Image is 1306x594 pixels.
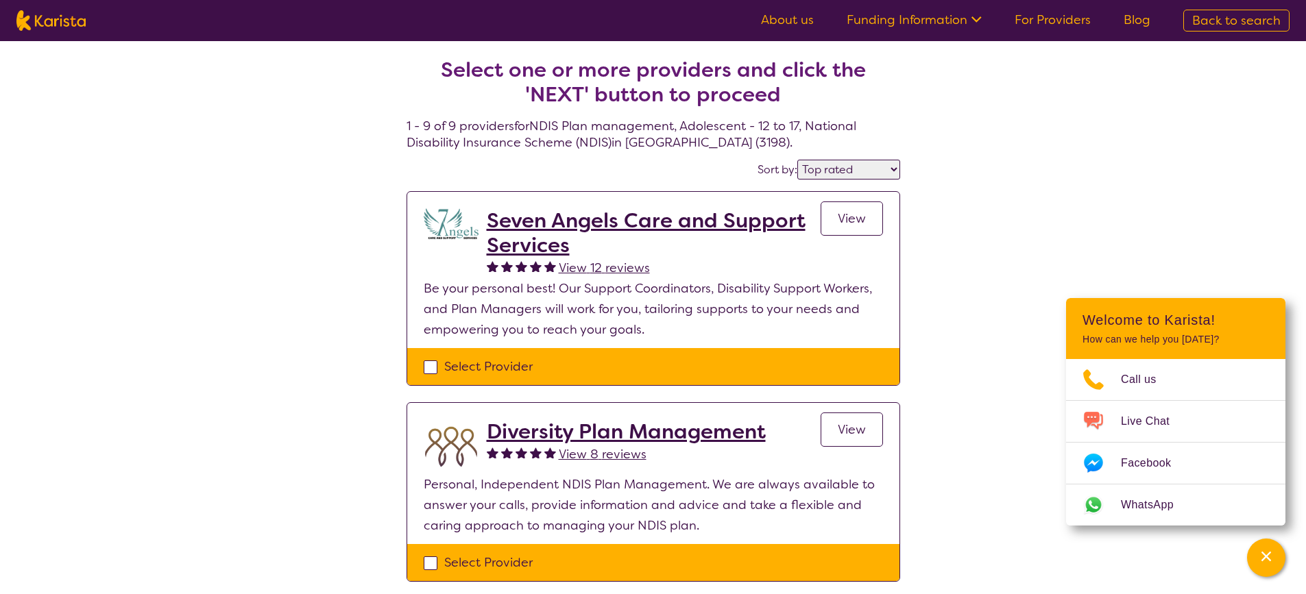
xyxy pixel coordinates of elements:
[1121,453,1187,473] span: Facebook
[501,447,513,458] img: fullstar
[821,201,883,236] a: View
[487,260,498,272] img: fullstar
[516,447,527,458] img: fullstar
[1083,312,1269,328] h2: Welcome to Karista!
[559,260,650,276] span: View 12 reviews
[838,210,866,227] span: View
[847,12,982,28] a: Funding Information
[530,260,542,272] img: fullstar
[424,208,479,239] img: lugdbhoacugpbhbgex1l.png
[1066,298,1285,525] div: Channel Menu
[423,58,884,107] h2: Select one or more providers and click the 'NEXT' button to proceed
[1066,484,1285,525] a: Web link opens in a new tab.
[1121,495,1190,515] span: WhatsApp
[1183,10,1290,32] a: Back to search
[424,419,479,474] img: duqvjtfkvnzb31ymex15.png
[424,474,883,536] p: Personal, Independent NDIS Plan Management. We are always available to answer your calls, provide...
[1015,12,1091,28] a: For Providers
[559,258,650,278] a: View 12 reviews
[424,278,883,340] p: Be your personal best! Our Support Coordinators, Disability Support Workers, and Plan Managers wi...
[1247,539,1285,577] button: Channel Menu
[544,447,556,458] img: fullstar
[821,412,883,447] a: View
[487,447,498,458] img: fullstar
[516,260,527,272] img: fullstar
[559,444,646,465] a: View 8 reviews
[16,10,86,31] img: Karista logo
[487,419,766,444] a: Diversity Plan Management
[758,162,797,177] label: Sort by:
[1066,359,1285,525] ul: Choose channel
[761,12,814,28] a: About us
[1083,334,1269,345] p: How can we help you [DATE]?
[1121,411,1186,432] span: Live Chat
[559,446,646,462] span: View 8 reviews
[487,208,821,258] a: Seven Angels Care and Support Services
[501,260,513,272] img: fullstar
[1124,12,1150,28] a: Blog
[1121,369,1173,390] span: Call us
[407,25,900,151] h4: 1 - 9 of 9 providers for NDIS Plan management , Adolescent - 12 to 17 , National Disability Insur...
[1192,12,1281,29] span: Back to search
[530,447,542,458] img: fullstar
[544,260,556,272] img: fullstar
[838,421,866,438] span: View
